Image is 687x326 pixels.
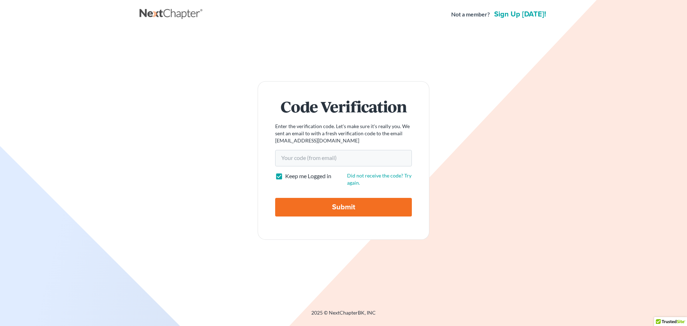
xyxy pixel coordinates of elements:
[275,198,412,216] input: Submit
[347,172,411,186] a: Did not receive the code? Try again.
[493,11,547,18] a: Sign up [DATE]!
[285,172,331,180] label: Keep me Logged in
[451,10,490,19] strong: Not a member?
[275,150,412,166] input: Your code (from email)
[140,309,547,322] div: 2025 © NextChapterBK, INC
[275,123,412,144] p: Enter the verification code. Let's make sure it's really you. We sent an email to with a fresh ve...
[275,99,412,114] h1: Code Verification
